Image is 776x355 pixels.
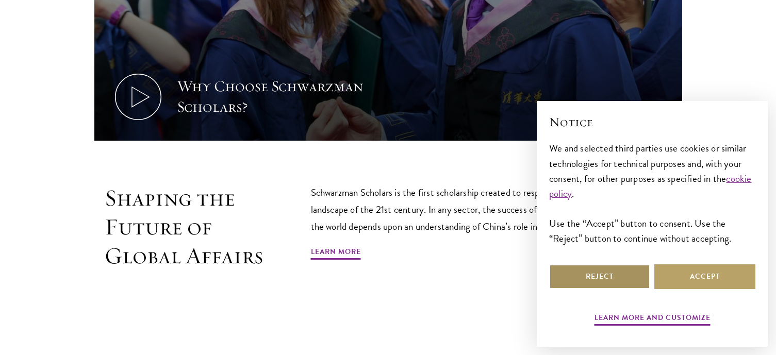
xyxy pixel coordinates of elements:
[311,245,361,261] a: Learn More
[549,264,650,289] button: Reject
[549,141,755,245] div: We and selected third parties use cookies or similar technologies for technical purposes and, wit...
[654,264,755,289] button: Accept
[105,184,265,270] h2: Shaping the Future of Global Affairs
[549,113,755,131] h2: Notice
[549,171,752,201] a: cookie policy
[595,311,711,327] button: Learn more and customize
[311,184,636,235] p: Schwarzman Scholars is the first scholarship created to respond to the geopolitical landscape of ...
[177,76,368,117] div: Why Choose Schwarzman Scholars?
